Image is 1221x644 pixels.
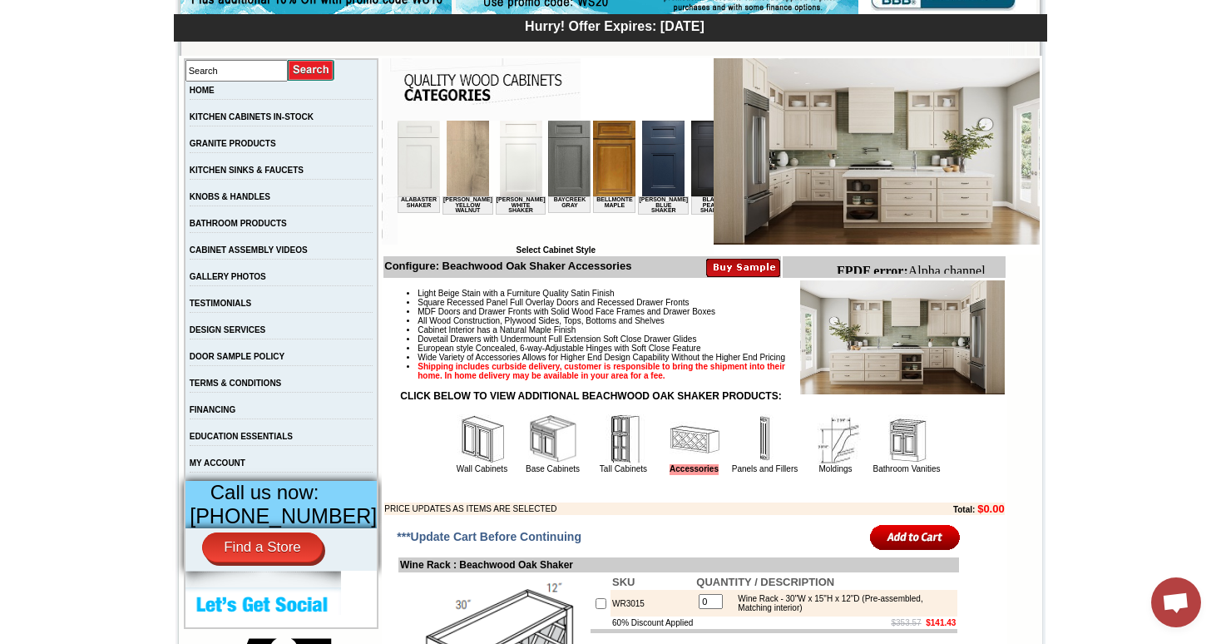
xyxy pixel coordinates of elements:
img: Tall Cabinets [599,414,649,464]
a: Open chat [1151,577,1201,627]
b: QUANTITY / DESCRIPTION [696,576,834,588]
b: Select Cabinet Style [516,245,596,255]
div: Wine Rack - 30"W x 15"H x 12"D (Pre-assembled, Matching interior) [729,594,953,612]
img: Bathroom Vanities [882,414,932,464]
a: TERMS & CONDITIONS [190,379,282,388]
a: Tall Cabinets [600,464,647,473]
a: DESIGN SERVICES [190,325,266,334]
b: SKU [612,576,635,588]
img: Moldings [811,414,861,464]
a: HOME [190,86,215,95]
a: Find a Store [202,533,323,562]
a: GRANITE PRODUCTS [190,139,276,148]
span: Call us now: [210,481,319,503]
b: Configure: Beachwood Oak Shaker Accessories [384,260,631,272]
input: Add to Cart [870,523,961,551]
input: Submit [288,59,335,82]
a: Panels and Fillers [732,464,798,473]
img: Panels and Fillers [740,414,790,464]
a: Base Cabinets [526,464,580,473]
a: KNOBS & HANDLES [190,192,270,201]
a: EDUCATION ESSENTIALS [190,432,293,441]
body: Alpha channel not supported: images/WDC2412_JSI_1.4.jpg.png [7,7,168,52]
a: Accessories [670,464,719,475]
a: GALLERY PHOTOS [190,272,266,281]
a: Bathroom Vanities [873,464,941,473]
b: FPDF error: [7,7,78,21]
a: BATHROOM PRODUCTS [190,219,287,228]
b: $0.00 [977,503,1005,515]
img: Product Image [800,280,1005,394]
td: Black Pearl Shaker [294,76,336,94]
li: MDF Doors and Drawer Fronts with Solid Wood Face Frames and Drawer Boxes [418,307,1004,316]
img: Base Cabinets [528,414,578,464]
img: Beachwood Oak Shaker [714,58,1040,245]
b: Total: [953,505,975,514]
span: [PHONE_NUMBER] [190,504,377,528]
a: FINANCING [190,405,236,414]
a: KITCHEN CABINETS IN-STOCK [190,112,314,121]
a: TESTIMONIALS [190,299,251,308]
div: Hurry! Offer Expires: [DATE] [182,17,1047,34]
li: All Wood Construction, Plywood Sides, Tops, Bottoms and Shelves [418,316,1004,325]
a: CABINET ASSEMBLY VIDEOS [190,245,308,255]
a: MY ACCOUNT [190,458,245,468]
li: European style Concealed, 6-way-Adjustable Hinges with Soft Close Feature [418,344,1004,353]
b: $141.43 [926,618,956,627]
td: WR3015 [610,590,695,617]
a: DOOR SAMPLE POLICY [190,352,284,361]
a: Moldings [818,464,852,473]
strong: CLICK BELOW TO VIEW ADDITIONAL BEACHWOOD OAK SHAKER PRODUCTS: [400,390,781,402]
span: ***Update Cart Before Continuing [397,530,581,543]
li: Dovetail Drawers with Undermount Full Extension Soft Close Drawer Glides [418,334,1004,344]
iframe: Browser incompatible [398,121,714,245]
a: KITCHEN SINKS & FAUCETS [190,166,304,175]
td: PRICE UPDATES AS ITEMS ARE SELECTED [384,503,862,515]
li: Wide Variety of Accessories Allows for Higher End Design Capability Without the Higher End Pricing [418,353,1004,362]
a: Wall Cabinets [457,464,507,473]
s: $353.57 [892,618,922,627]
td: 60% Discount Applied [610,617,695,629]
li: Cabinet Interior has a Natural Maple Finish [418,325,1004,334]
strong: Shipping includes curbside delivery, customer is responsible to bring the shipment into their hom... [418,362,785,380]
li: Square Recessed Panel Full Overlay Doors and Recessed Drawer Fronts [418,298,1004,307]
img: Wall Cabinets [457,414,507,464]
img: Accessories [670,414,719,464]
td: Wine Rack : Beachwood Oak Shaker [398,557,959,572]
li: Light Beige Stain with a Furniture Quality Satin Finish [418,289,1004,298]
